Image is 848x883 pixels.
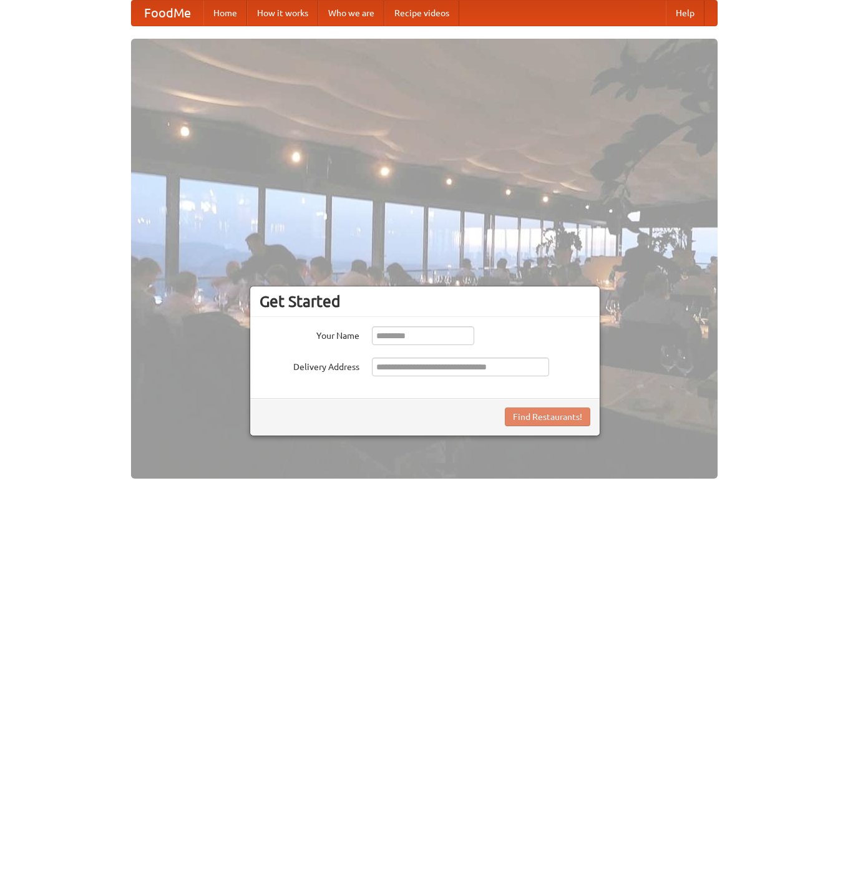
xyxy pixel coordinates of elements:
[260,326,359,342] label: Your Name
[666,1,704,26] a: Help
[260,292,590,311] h3: Get Started
[132,1,203,26] a: FoodMe
[260,358,359,373] label: Delivery Address
[203,1,247,26] a: Home
[318,1,384,26] a: Who we are
[384,1,459,26] a: Recipe videos
[505,407,590,426] button: Find Restaurants!
[247,1,318,26] a: How it works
